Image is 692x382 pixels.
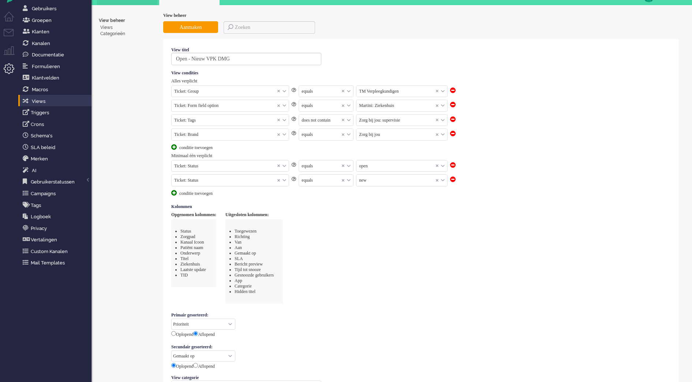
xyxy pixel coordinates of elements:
a: Formulieren [21,62,91,70]
label: Uitgesloten kolommen: [225,212,269,218]
a: Vertalingen [21,235,91,244]
button: Aanmaken [163,21,218,33]
a: Gebruikers [21,4,91,12]
span: Patiënt naam [180,245,203,250]
span: AI [32,168,36,173]
div: Minimaal één verplicht [171,153,671,159]
span: Kanaal Icoon [180,240,204,245]
span: Gebruikers [32,6,56,11]
span: Titel [180,256,188,261]
a: SLA beleid [21,143,91,151]
label: Secundair gesorteerd: [171,343,215,351]
span: Tijd tot snooze [235,267,261,272]
span: TID [180,272,188,278]
li: Tickets menu [4,29,20,45]
li: Admin menu [4,63,20,80]
span: Gesnoozde gebruikers [235,272,274,278]
a: Groepen [21,16,91,24]
span: Formulieren [32,64,60,69]
span: Gemaakt op [235,251,256,256]
li: Dashboard menu [4,12,20,28]
label: Opgenomen kolommen: [171,212,216,218]
label: View condities [171,70,201,76]
a: Campaigns [21,189,91,197]
div: Oplopend Aflopend [171,330,671,338]
span: Toegewezen [235,229,257,234]
span: Onderwerp [180,251,200,256]
span: Zorgpad [180,234,195,239]
label: View titel [171,47,192,53]
div: Oplopend Aflopend [171,361,671,370]
a: Custom Kanalen [21,247,91,255]
span: Categorie [235,283,252,289]
span: Klanten [32,29,49,34]
span: Ziekenhuis [180,262,200,267]
label: Primair gesorteerd: [171,311,211,319]
div: View beheer [163,12,679,19]
span: App [235,278,242,283]
a: Schema's [21,131,91,140]
div: Alles verplicht [171,78,671,84]
a: Documentatie [21,51,91,59]
div: conditie toevoegen [171,190,226,196]
a: Mail Templates [21,259,91,267]
span: SLA [235,256,243,261]
span: Documentatie [32,52,64,58]
a: Views [99,25,157,31]
span: Van [235,240,242,245]
a: Klanten [21,27,91,36]
a: Views [21,97,91,105]
span: Views [32,99,45,104]
span: Status [180,229,191,234]
span: Klantvelden [32,75,59,81]
span: Macros [32,87,48,92]
a: Kanalen [21,39,91,47]
a: Merken [21,155,91,163]
div: conditie toevoegen [171,144,226,151]
a: Categorieën [99,31,157,37]
span: Richting [235,234,250,239]
a: Privacy [21,224,91,232]
span: Groepen [32,18,52,23]
span: Laatste update [180,267,206,272]
a: Gebruikerstatussen [21,178,91,186]
span: Aan [235,245,242,250]
a: Macros [21,85,91,93]
a: Ai [21,166,91,174]
li: Supervisor menu [4,46,20,63]
h4: View beheer [99,18,157,23]
a: Logboek [21,212,91,220]
a: Triggers [21,108,91,116]
label: View categorie [171,375,201,381]
span: Kanalen [32,41,50,46]
span: Bericht preview [235,262,263,267]
span: Hidden titel [235,289,255,294]
a: Klantvelden [21,74,91,82]
a: Crons [21,120,91,128]
input: Zoeken [224,21,315,34]
label: Kolommen [171,204,195,209]
a: Tags [21,201,91,209]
